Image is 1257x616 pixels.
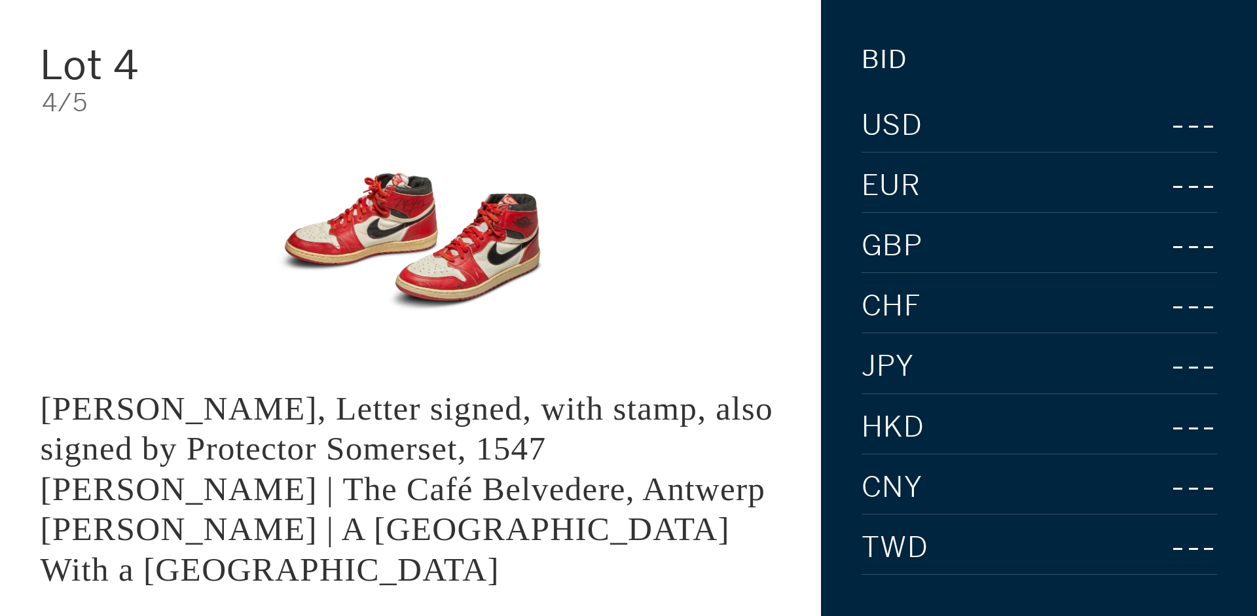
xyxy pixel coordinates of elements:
div: 4/5 [42,90,781,115]
div: [PERSON_NAME], Letter signed, with stamp, also signed by Protector Somerset, 1547 [PERSON_NAME] |... [40,390,773,588]
span: EUR [862,172,921,200]
div: --- [1118,467,1217,507]
span: HKD [862,413,925,442]
span: JPY [862,352,915,381]
img: King Edward VI, Letter signed, with stamp, also signed by Protector Somerset, 1547 LOUIS VAN ENGE... [251,136,570,348]
div: --- [1143,166,1217,206]
span: CHF [862,292,922,321]
div: --- [1140,286,1217,326]
div: --- [1117,407,1217,447]
div: --- [1135,226,1217,266]
div: --- [1091,105,1217,145]
div: --- [1088,346,1217,386]
div: Lot 4 [40,45,287,85]
span: GBP [862,232,923,261]
span: CNY [862,473,923,502]
span: TWD [862,534,929,562]
span: USD [862,111,923,140]
div: --- [1099,528,1217,568]
div: Bid [862,47,907,72]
